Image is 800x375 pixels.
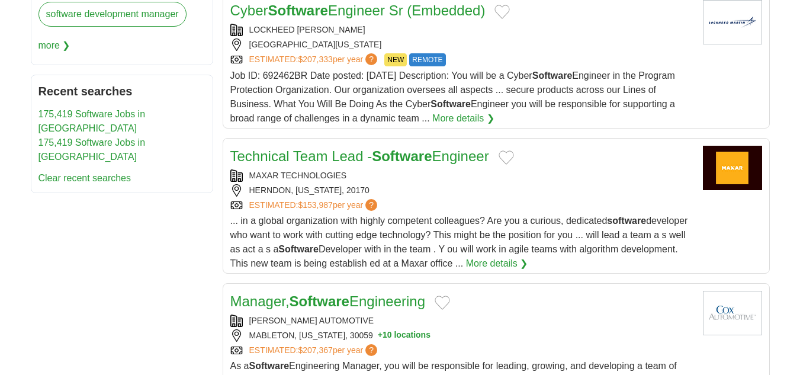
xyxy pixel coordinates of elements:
[378,329,383,342] span: +
[249,199,380,211] a: ESTIMATED:$153,987per year?
[365,199,377,211] span: ?
[38,82,205,100] h2: Recent searches
[230,2,486,18] a: CyberSoftwareEngineer Sr (Embedded)
[249,316,374,325] a: [PERSON_NAME] AUTOMOTIVE
[249,25,365,34] a: LOCKHEED [PERSON_NAME]
[298,200,332,210] span: $153,987
[607,216,646,226] strong: software
[365,53,377,65] span: ?
[703,146,762,190] img: Maxar Technologies Ltd logo
[249,344,380,357] a: ESTIMATED:$207,367per year?
[230,39,693,51] div: [GEOGRAPHIC_DATA][US_STATE]
[230,329,693,342] div: MABLETON, [US_STATE], 30059
[38,2,187,27] a: software development manager
[378,329,430,342] button: +10 locations
[230,70,676,123] span: Job ID: 692462BR Date posted: [DATE] Description: You will be a Cyber Engineer in the Program Pro...
[298,345,332,355] span: $207,367
[466,257,528,271] a: More details ❯
[532,70,573,81] strong: Software
[249,361,290,371] strong: Software
[430,99,471,109] strong: Software
[38,137,146,162] a: 175,419 Software Jobs in [GEOGRAPHIC_DATA]
[230,293,426,309] a: Manager,SoftwareEngineering
[38,173,131,183] a: Clear recent searches
[290,293,349,309] strong: Software
[268,2,328,18] strong: Software
[230,148,489,164] a: Technical Team Lead -SoftwareEngineer
[435,296,450,310] button: Add to favorite jobs
[372,148,432,164] strong: Software
[494,5,510,19] button: Add to favorite jobs
[298,55,332,64] span: $207,333
[703,291,762,335] img: Cox Automotive logo
[278,244,319,254] strong: Software
[230,216,688,268] span: ... in a global organization with highly competent colleagues? Are you a curious, dedicated devel...
[249,171,347,180] a: MAXAR TECHNOLOGIES
[365,344,377,356] span: ?
[38,34,70,57] span: more ❯
[249,53,380,66] a: ESTIMATED:$207,333per year?
[409,53,445,66] span: REMOTE
[384,53,407,66] span: NEW
[38,109,146,133] a: 175,419 Software Jobs in [GEOGRAPHIC_DATA]
[499,150,514,165] button: Add to favorite jobs
[432,111,494,126] a: More details ❯
[230,184,693,197] div: HERNDON, [US_STATE], 20170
